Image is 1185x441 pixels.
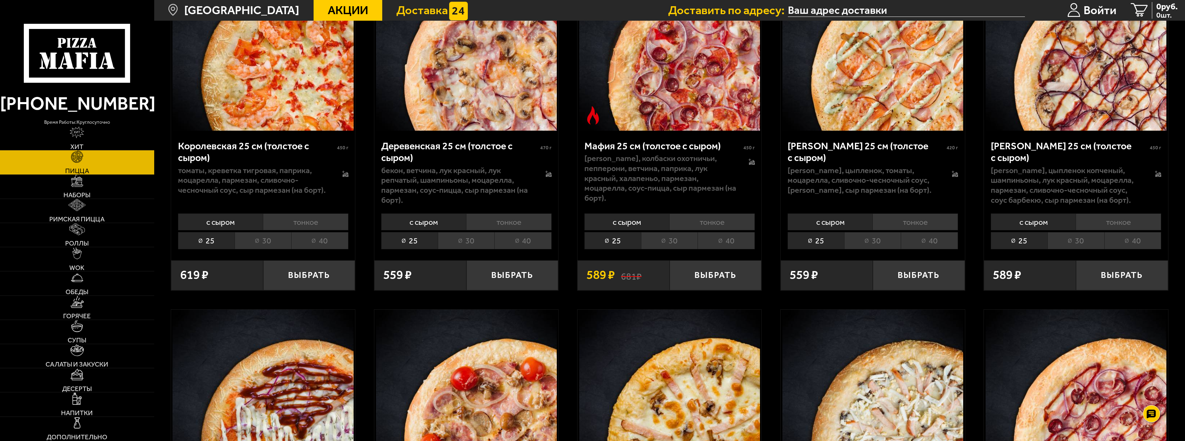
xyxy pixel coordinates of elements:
[540,145,552,151] span: 470 г
[180,269,208,281] span: 619 ₽
[668,4,788,16] span: Доставить по адресу:
[466,260,559,291] button: Выбрать
[584,106,602,125] img: Острое блюдо
[178,232,235,249] li: 25
[178,166,330,195] p: томаты, креветка тигровая, паприка, моцарелла, пармезан, сливочно-чесночный соус, сыр пармезан (н...
[641,232,698,249] li: 30
[337,145,348,151] span: 450 г
[235,232,291,249] li: 30
[872,213,958,230] li: тонкое
[381,232,438,249] li: 25
[178,140,335,164] div: Королевская 25 см (толстое с сыром)
[669,213,755,230] li: тонкое
[1150,145,1161,151] span: 450 г
[584,213,670,230] li: с сыром
[698,232,754,249] li: 40
[184,4,299,16] span: [GEOGRAPHIC_DATA]
[381,166,533,205] p: бекон, ветчина, лук красный, лук репчатый, шампиньоны, моцарелла, пармезан, соус-пицца, сыр парме...
[991,213,1076,230] li: с сыром
[49,216,105,222] span: Римская пицца
[466,213,552,230] li: тонкое
[381,213,466,230] li: с сыром
[991,232,1047,249] li: 25
[396,4,448,16] span: Доставка
[788,4,1025,17] input: Ваш адрес доставки
[65,240,89,247] span: Роллы
[46,361,108,368] span: Салаты и закуски
[584,232,641,249] li: 25
[788,213,873,230] li: с сыром
[381,140,539,164] div: Деревенская 25 см (толстое с сыром)
[584,153,736,203] p: [PERSON_NAME], колбаски охотничьи, пепперони, ветчина, паприка, лук красный, халапеньо, пармезан,...
[178,213,263,230] li: с сыром
[65,168,89,174] span: Пицца
[743,145,755,151] span: 450 г
[62,385,92,392] span: Десерты
[1076,260,1168,291] button: Выбрать
[1084,4,1116,16] span: Войти
[947,145,958,151] span: 420 г
[70,143,83,150] span: Хит
[584,140,742,152] div: Мафия 25 см (толстое с сыром)
[383,269,412,281] span: 559 ₽
[61,410,93,416] span: Напитки
[69,264,85,271] span: WOK
[66,289,88,295] span: Обеды
[586,269,615,281] span: 589 ₽
[670,260,762,291] button: Выбрать
[844,232,901,249] li: 30
[63,192,90,198] span: Наборы
[328,4,368,16] span: Акции
[1156,2,1178,11] span: 0 руб.
[1156,11,1178,19] span: 0 шт.
[449,2,468,20] img: 15daf4d41897b9f0e9f617042186c801.svg
[438,232,494,249] li: 30
[263,213,348,230] li: тонкое
[873,260,965,291] button: Выбрать
[621,269,642,281] s: 681 ₽
[47,434,107,440] span: Дополнительно
[494,232,551,249] li: 40
[991,166,1143,205] p: [PERSON_NAME], цыпленок копченый, шампиньоны, лук красный, моцарелла, пармезан, сливочно-чесночны...
[788,232,844,249] li: 25
[291,232,348,249] li: 40
[1076,213,1161,230] li: тонкое
[788,166,939,195] p: [PERSON_NAME], цыпленок, томаты, моцарелла, сливочно-чесночный соус, [PERSON_NAME], сыр пармезан ...
[790,269,818,281] span: 559 ₽
[991,140,1148,164] div: [PERSON_NAME] 25 см (толстое с сыром)
[63,313,91,319] span: Горячее
[788,140,945,164] div: [PERSON_NAME] 25 см (толстое с сыром)
[68,337,86,343] span: Супы
[993,269,1021,281] span: 589 ₽
[1047,232,1104,249] li: 30
[263,260,355,291] button: Выбрать
[1104,232,1161,249] li: 40
[901,232,958,249] li: 40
